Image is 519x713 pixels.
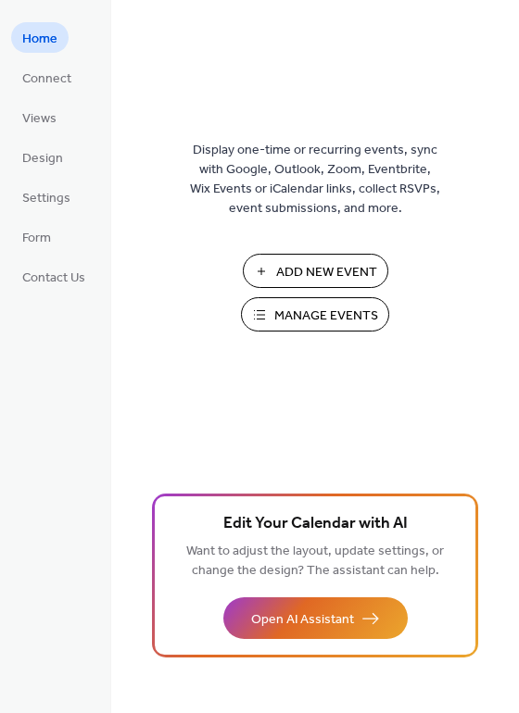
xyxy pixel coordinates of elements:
a: Contact Us [11,261,96,292]
span: Contact Us [22,269,85,288]
span: Home [22,30,57,49]
span: Settings [22,189,70,208]
span: Edit Your Calendar with AI [223,511,408,537]
button: Manage Events [241,297,389,331]
span: Manage Events [274,306,378,326]
a: Views [11,102,68,132]
a: Settings [11,181,82,212]
a: Design [11,142,74,172]
span: Connect [22,69,71,89]
span: Form [22,229,51,248]
span: Open AI Assistant [251,610,354,630]
a: Connect [11,62,82,93]
a: Form [11,221,62,252]
button: Add New Event [243,254,388,288]
span: Add New Event [276,263,377,282]
span: Design [22,149,63,169]
a: Home [11,22,69,53]
button: Open AI Assistant [223,597,408,639]
span: Views [22,109,57,129]
span: Want to adjust the layout, update settings, or change the design? The assistant can help. [186,539,444,583]
span: Display one-time or recurring events, sync with Google, Outlook, Zoom, Eventbrite, Wix Events or ... [190,141,440,219]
